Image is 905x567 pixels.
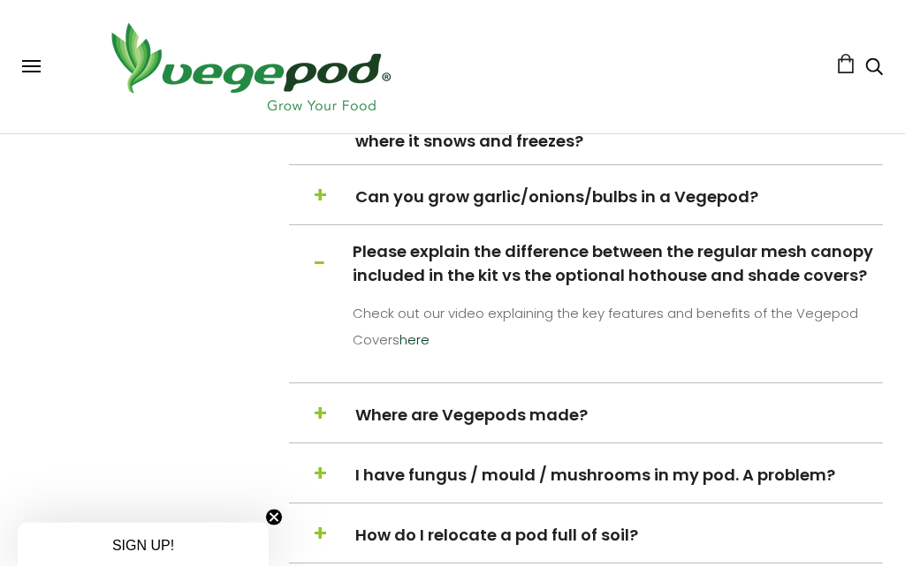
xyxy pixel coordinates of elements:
img: Vegepod [95,18,405,116]
span: − [313,247,325,281]
div: SIGN UP!Close teaser [18,523,269,567]
span: Can you grow garlic/onions/bulbs in a Vegepod? [355,185,880,209]
span: SIGN UP! [112,538,174,553]
span: Please explain the difference between the regular mesh canopy included in the kit vs the optional... [353,240,878,288]
span: + [313,398,328,432]
span: I have fungus / mould / mushrooms in my pod. A problem? [355,464,880,488]
button: Close teaser [265,509,283,526]
span: + [313,458,328,492]
a: here [399,331,430,350]
span: How do I relocate a pod full of soil? [355,524,880,548]
span: Where are Vegepods made? [355,404,880,427]
a: Search [865,59,883,78]
span: + [313,180,328,214]
span: + [313,518,328,552]
p: Check out our video explaining the key features and benefits of the Vegepod Covers [353,301,883,354]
